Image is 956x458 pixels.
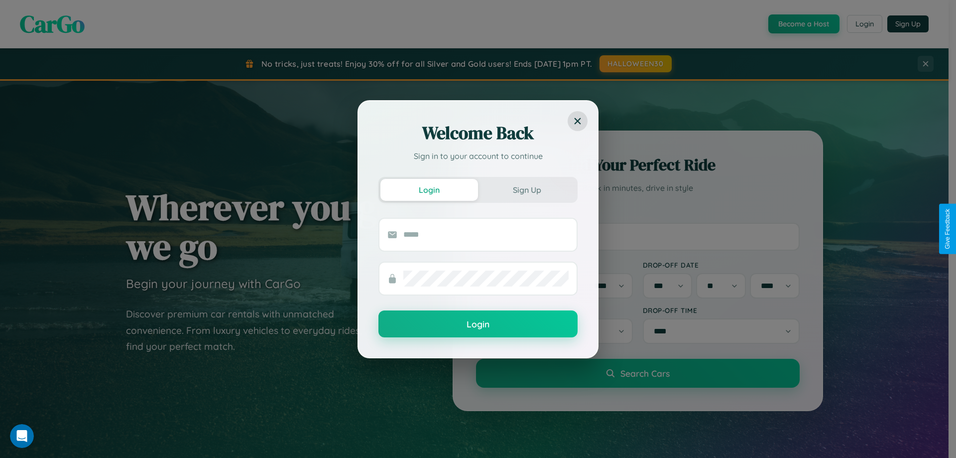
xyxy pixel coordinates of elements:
[378,150,578,162] p: Sign in to your account to continue
[378,121,578,145] h2: Welcome Back
[380,179,478,201] button: Login
[378,310,578,337] button: Login
[10,424,34,448] iframe: Intercom live chat
[478,179,576,201] button: Sign Up
[944,209,951,249] div: Give Feedback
